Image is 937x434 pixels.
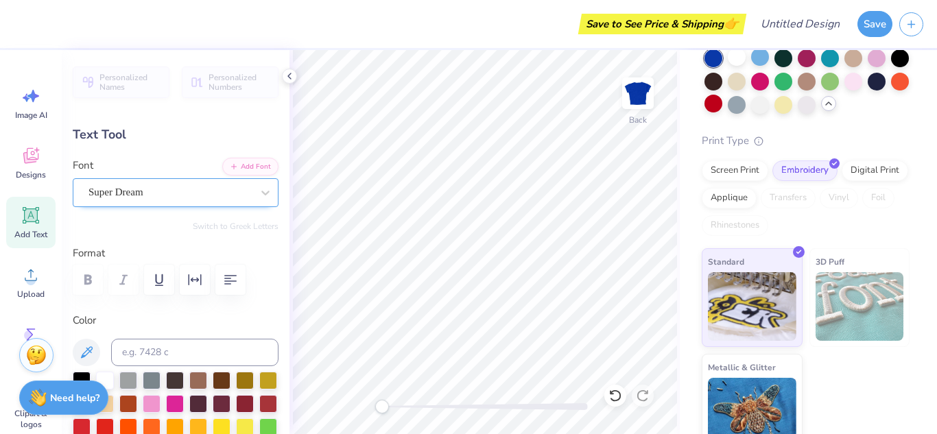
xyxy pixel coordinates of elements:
[14,229,47,240] span: Add Text
[772,160,838,181] div: Embroidery
[862,188,894,208] div: Foil
[750,10,851,38] input: Untitled Design
[17,289,45,300] span: Upload
[708,272,796,341] img: Standard
[582,14,743,34] div: Save to See Price & Shipping
[375,400,389,413] div: Accessibility label
[702,160,768,181] div: Screen Print
[73,67,169,98] button: Personalized Names
[842,160,908,181] div: Digital Print
[820,188,858,208] div: Vinyl
[724,15,739,32] span: 👉
[50,391,99,405] strong: Need help?
[222,158,278,176] button: Add Font
[111,339,278,366] input: e.g. 7428 c
[708,254,744,269] span: Standard
[629,114,647,126] div: Back
[816,272,904,341] img: 3D Puff
[8,408,54,430] span: Clipart & logos
[816,254,844,269] span: 3D Puff
[209,73,270,92] span: Personalized Numbers
[73,313,278,328] label: Color
[182,67,278,98] button: Personalized Numbers
[15,110,47,121] span: Image AI
[708,360,776,374] span: Metallic & Glitter
[761,188,816,208] div: Transfers
[73,125,278,144] div: Text Tool
[702,133,910,149] div: Print Type
[99,73,161,92] span: Personalized Names
[702,188,757,208] div: Applique
[624,80,652,107] img: Back
[16,169,46,180] span: Designs
[702,215,768,236] div: Rhinestones
[193,221,278,232] button: Switch to Greek Letters
[73,245,278,261] label: Format
[73,158,93,173] label: Font
[857,11,892,37] button: Save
